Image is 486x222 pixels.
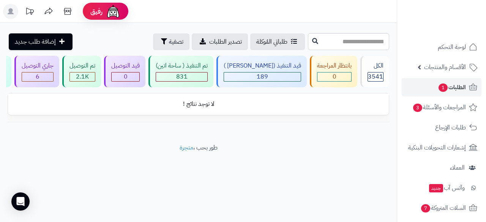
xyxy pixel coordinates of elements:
a: جاري التوصيل 6 [13,56,61,87]
a: إشعارات التحويلات البنكية [402,139,481,157]
span: طلباتي المُوكلة [256,37,287,46]
span: تصدير الطلبات [209,37,242,46]
span: 6 [36,72,39,81]
span: رفيق [90,7,103,16]
div: 831 [156,72,207,81]
div: Open Intercom Messenger [11,192,30,211]
span: إضافة طلب جديد [15,37,56,46]
div: 2065 [70,72,95,81]
a: قيد التوصيل 0 [103,56,147,87]
a: السلات المتروكة7 [402,199,481,217]
a: وآتس آبجديد [402,179,481,197]
img: ai-face.png [106,4,121,19]
span: المراجعات والأسئلة [412,102,466,113]
span: جديد [429,184,443,192]
span: 7 [421,204,430,213]
span: إشعارات التحويلات البنكية [408,142,466,153]
div: قيد التوصيل [111,61,140,70]
a: المراجعات والأسئلة3 [402,98,481,117]
a: العملاء [402,159,481,177]
div: 6 [22,72,53,81]
a: قيد التنفيذ ([PERSON_NAME] ) 189 [215,56,308,87]
span: 0 [333,72,336,81]
div: جاري التوصيل [22,61,54,70]
div: 0 [112,72,139,81]
span: طلبات الإرجاع [435,122,466,133]
a: بانتظار المراجعة 0 [308,56,359,87]
a: طلبات الإرجاع [402,118,481,137]
td: لا توجد نتائج ! [8,94,389,115]
span: 189 [257,72,268,81]
a: طلباتي المُوكلة [250,33,305,50]
div: تم التوصيل [69,61,95,70]
a: تم التوصيل 2.1K [61,56,103,87]
a: تم التنفيذ ( ساحة اتين) 831 [147,56,215,87]
span: الأقسام والمنتجات [424,62,466,72]
span: 0 [124,72,128,81]
div: بانتظار المراجعة [317,61,352,70]
a: لوحة التحكم [402,38,481,56]
div: قيد التنفيذ ([PERSON_NAME] ) [224,61,301,70]
span: 1 [439,83,448,92]
span: 2.1K [76,72,89,81]
a: متجرة [180,143,193,152]
div: 189 [224,72,301,81]
span: الطلبات [438,82,466,93]
div: الكل [368,61,383,70]
span: وآتس آب [428,183,465,193]
div: تم التنفيذ ( ساحة اتين) [156,61,208,70]
a: تحديثات المنصة [20,4,39,21]
span: 3541 [368,72,383,81]
button: تصفية [153,33,189,50]
span: 3 [413,104,422,112]
a: الكل3541 [359,56,391,87]
a: الطلبات1 [402,78,481,96]
div: 0 [317,72,351,81]
a: تصدير الطلبات [192,33,248,50]
a: إضافة طلب جديد [9,33,73,50]
span: العملاء [450,162,465,173]
span: تصفية [169,37,183,46]
span: لوحة التحكم [438,42,466,52]
span: السلات المتروكة [420,203,466,213]
span: 831 [176,72,188,81]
